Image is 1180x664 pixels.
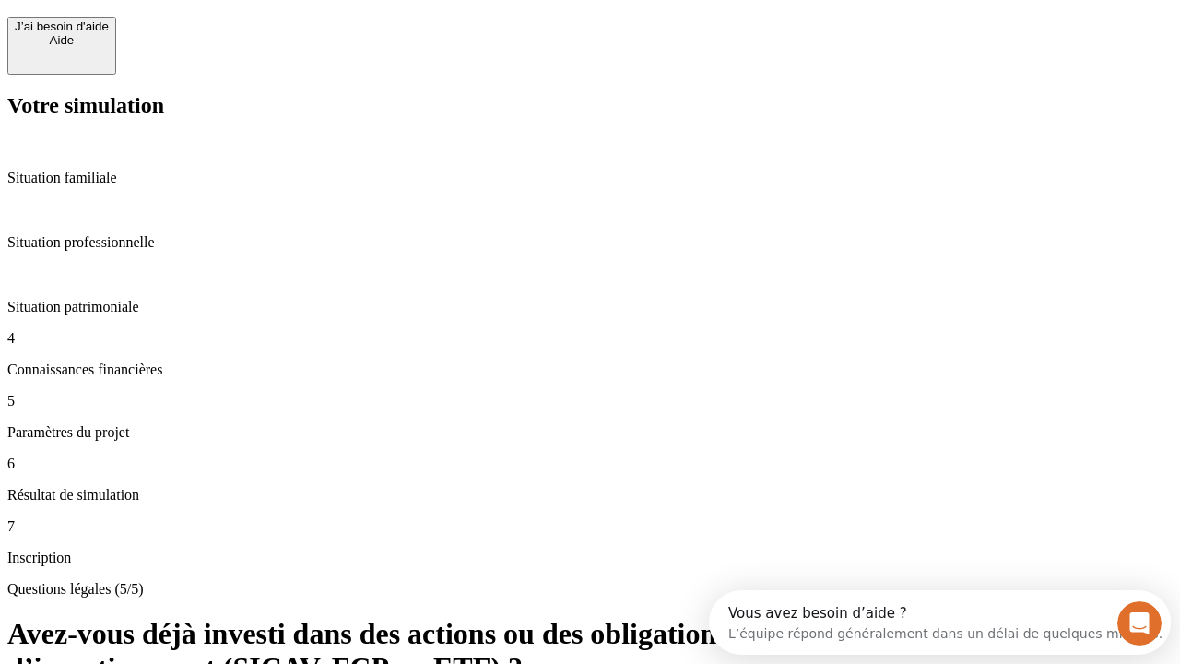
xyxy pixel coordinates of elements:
[15,19,109,33] div: J’ai besoin d'aide
[7,424,1173,441] p: Paramètres du projet
[7,7,508,58] div: Ouvrir le Messenger Intercom
[1117,601,1162,646] iframe: Intercom live chat
[7,550,1173,566] p: Inscription
[7,393,1173,409] p: 5
[7,93,1173,118] h2: Votre simulation
[19,30,454,50] div: L’équipe répond généralement dans un délai de quelques minutes.
[7,456,1173,472] p: 6
[7,234,1173,251] p: Situation professionnelle
[709,590,1171,655] iframe: Intercom live chat discovery launcher
[7,362,1173,378] p: Connaissances financières
[7,518,1173,535] p: 7
[7,581,1173,598] p: Questions légales (5/5)
[15,33,109,47] div: Aide
[7,487,1173,504] p: Résultat de simulation
[7,299,1173,315] p: Situation patrimoniale
[7,170,1173,186] p: Situation familiale
[19,16,454,30] div: Vous avez besoin d’aide ?
[7,330,1173,347] p: 4
[7,17,116,75] button: J’ai besoin d'aideAide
